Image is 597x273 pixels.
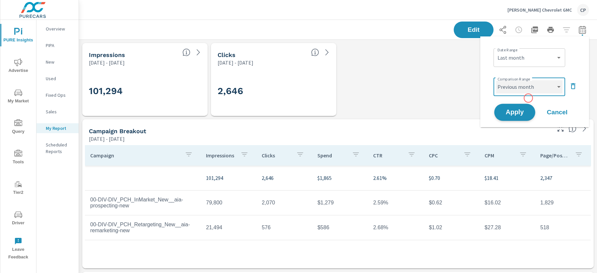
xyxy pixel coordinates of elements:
[576,23,589,36] button: Select Date Range
[368,194,424,211] td: 2.59%
[501,109,528,116] span: Apply
[2,58,34,75] span: Advertise
[568,125,576,133] span: This is a summary of Social performance results by campaign. Each column can be sorted.
[2,150,34,166] span: Tools
[90,152,179,159] p: Campaign
[46,92,73,98] p: Fixed Ops
[528,23,541,36] button: "Export Report to PDF"
[424,219,479,236] td: $1.02
[256,219,312,236] td: 576
[46,59,73,65] p: New
[36,107,79,117] div: Sales
[46,108,73,115] p: Sales
[424,194,479,211] td: $0.62
[46,125,73,132] p: My Report
[460,27,487,33] span: Edit
[535,219,591,236] td: 518
[206,152,235,159] p: Impressions
[454,22,494,38] button: Edit
[368,219,424,236] td: 2.68%
[262,174,307,182] p: 2,646
[479,219,535,236] td: $27.28
[193,47,204,58] a: See more details in report
[507,7,572,13] p: [PERSON_NAME] Chevrolet GMC
[2,89,34,105] span: My Market
[312,219,368,236] td: $586
[262,152,291,159] p: Clicks
[2,180,34,196] span: Tier2
[540,174,585,182] p: 2,347
[36,140,79,156] div: Scheduled Reports
[2,119,34,136] span: Query
[36,90,79,100] div: Fixed Ops
[479,194,535,211] td: $16.02
[544,23,557,36] button: Print Report
[89,128,146,135] h5: Campaign Breakout
[2,211,34,227] span: Driver
[429,174,474,182] p: $0.70
[89,85,201,97] h3: 101,294
[89,51,125,58] h5: Impressions
[317,152,347,159] p: Spend
[201,219,256,236] td: 21,494
[85,191,201,214] td: 00-DIV-DIV_PCH_InMarket_New__aia-prospecting-new
[206,174,251,182] p: 101,294
[36,74,79,83] div: Used
[256,194,312,211] td: 2,070
[373,152,402,159] p: CTR
[485,152,514,159] p: CPM
[311,48,319,56] span: The number of times an ad was clicked by a consumer.
[46,26,73,32] p: Overview
[485,174,530,182] p: $18.41
[46,42,73,49] p: PIPA
[46,75,73,82] p: Used
[577,4,589,16] div: CP
[373,174,418,182] p: 2.61%
[89,59,125,67] p: [DATE] - [DATE]
[182,48,190,56] span: The number of times an ad was shown on your behalf.
[544,109,570,115] span: Cancel
[312,194,368,211] td: $1,279
[317,174,363,182] p: $1,865
[201,194,256,211] td: 79,800
[89,135,125,143] p: [DATE] - [DATE]
[36,24,79,34] div: Overview
[0,20,36,264] div: nav menu
[36,40,79,50] div: PIPA
[218,51,235,58] h5: Clicks
[496,23,509,36] button: Share Report
[36,123,79,133] div: My Report
[494,104,535,121] button: Apply
[535,194,591,211] td: 1,829
[429,152,458,159] p: CPC
[218,85,330,97] h3: 2,646
[2,237,34,261] span: Leave Feedback
[540,152,569,159] p: Page/Post Action
[85,216,201,239] td: 00-DIV-DIV_PCH_Retargeting_New__aia-remarketing-new
[36,57,79,67] div: New
[537,104,577,121] button: Cancel
[46,141,73,155] p: Scheduled Reports
[555,123,566,134] button: Make Fullscreen
[218,59,253,67] p: [DATE] - [DATE]
[579,123,590,134] a: See more details in report
[2,28,34,44] span: PURE Insights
